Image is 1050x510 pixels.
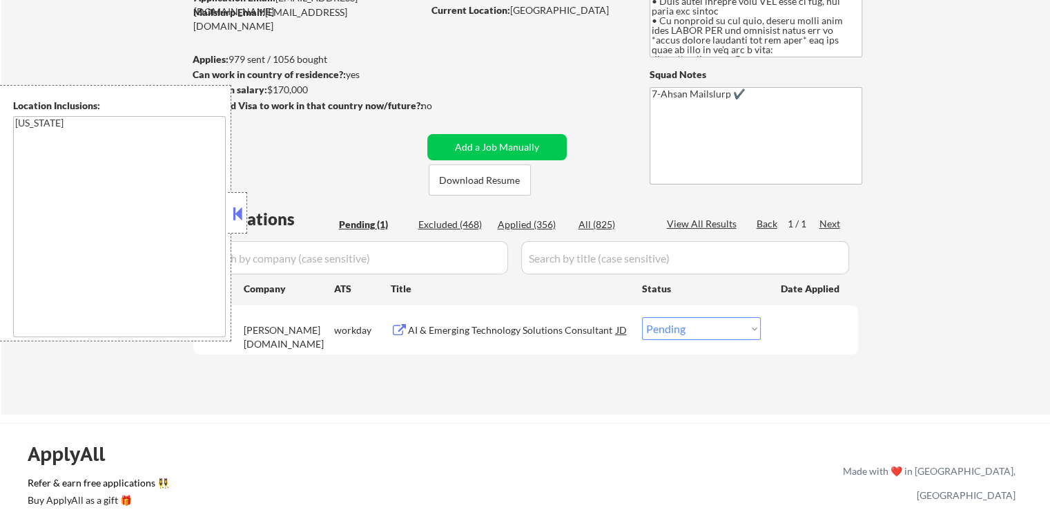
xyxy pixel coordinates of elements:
[197,211,334,227] div: Applications
[197,241,508,274] input: Search by company (case sensitive)
[193,53,229,65] strong: Applies:
[408,323,616,337] div: AI & Emerging Technology Solutions Consultant
[193,68,346,80] strong: Can work in country of residence?:
[193,100,423,111] strong: Will need Visa to work in that country now/future?:
[781,282,842,296] div: Date Applied
[418,218,487,232] div: Excluded (468)
[244,323,334,350] div: [PERSON_NAME][DOMAIN_NAME]
[193,6,265,18] strong: Mailslurp Email:
[193,53,422,66] div: 979 sent / 1056 bought
[429,164,531,196] button: Download Resume
[421,99,460,113] div: no
[819,217,842,231] div: Next
[193,84,267,95] strong: Minimum salary:
[427,134,567,160] button: Add a Job Manually
[521,241,849,274] input: Search by title (case sensitive)
[28,493,166,510] a: Buy ApplyAll as a gift 🎁
[667,217,741,231] div: View All Results
[193,6,422,32] div: [EMAIL_ADDRESS][DOMAIN_NAME]
[615,317,629,342] div: JD
[431,4,510,16] strong: Current Location:
[28,478,554,493] a: Refer & earn free applications 👯‍♀️
[837,459,1015,507] div: Made with ❤️ in [GEOGRAPHIC_DATA], [GEOGRAPHIC_DATA]
[193,68,418,82] div: yes
[498,218,567,232] div: Applied (356)
[650,68,862,82] div: Squad Notes
[757,217,779,231] div: Back
[13,99,226,113] div: Location Inclusions:
[788,217,819,231] div: 1 / 1
[391,282,629,296] div: Title
[28,442,121,466] div: ApplyAll
[431,3,627,17] div: [GEOGRAPHIC_DATA]
[642,276,761,301] div: Status
[339,218,408,232] div: Pending (1)
[28,495,166,505] div: Buy ApplyAll as a gift 🎁
[334,282,391,296] div: ATS
[244,282,334,296] div: Company
[579,218,648,232] div: All (825)
[193,83,422,97] div: $170,000
[334,323,391,337] div: workday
